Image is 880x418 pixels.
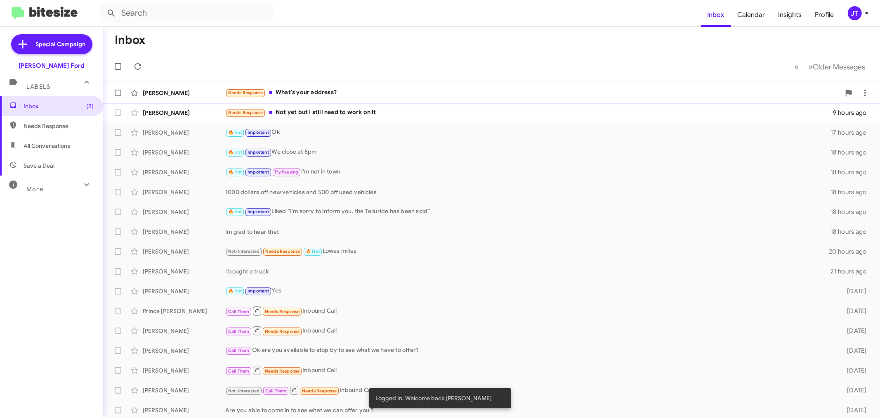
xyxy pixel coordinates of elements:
span: Needs Response [228,110,263,115]
span: Not-Interested [228,249,260,254]
div: Lowes milles [225,247,829,256]
div: JT [848,6,862,20]
div: [PERSON_NAME] [143,267,225,275]
div: Inbound Call [225,365,833,375]
span: Needs Response [265,309,300,314]
div: 17 hours ago [830,128,873,137]
div: [PERSON_NAME] [143,168,225,176]
div: 18 hours ago [830,188,873,196]
span: All Conversations [24,142,70,150]
div: Inbound Call [225,385,833,395]
div: [DATE] [833,307,873,315]
span: Needs Response [302,388,337,394]
div: Not yet but I still need to work on it [225,108,833,117]
span: 🔥 Hot [228,130,242,135]
div: [PERSON_NAME] [143,208,225,216]
div: [DATE] [833,366,873,375]
div: 18 hours ago [830,148,873,157]
span: Logged In. Welcome back [PERSON_NAME] [376,394,492,402]
div: [PERSON_NAME] [143,128,225,137]
a: Insights [772,3,809,27]
div: [DATE] [833,347,873,355]
div: Inbound Call [225,306,833,316]
span: Important [248,169,269,175]
div: [PERSON_NAME] [143,347,225,355]
div: [DATE] [833,386,873,394]
span: Call Them [228,309,250,314]
span: Needs Response [228,90,263,95]
div: 21 hours ago [830,267,873,275]
nav: Page navigation example [790,58,870,75]
a: Inbox [701,3,731,27]
div: [PERSON_NAME] [143,247,225,256]
div: [PERSON_NAME] [143,228,225,236]
div: [PERSON_NAME] [143,109,225,117]
a: Profile [809,3,841,27]
div: [PERSON_NAME] [143,386,225,394]
div: 20 hours ago [829,247,873,256]
span: Needs Response [265,249,300,254]
span: Try Pausing [274,169,298,175]
span: 🔥 Hot [228,288,242,294]
span: Inbox [24,102,94,110]
div: [PERSON_NAME] [143,148,225,157]
div: Ok [225,128,830,137]
div: [PERSON_NAME] [143,287,225,295]
span: Important [248,150,269,155]
span: 🔥 Hot [228,169,242,175]
span: Not-Interested [228,388,260,394]
div: What's your address? [225,88,840,97]
input: Search [100,3,273,23]
span: « [794,62,799,72]
div: 9 hours ago [833,109,873,117]
span: Needs Response [24,122,94,130]
button: Previous [789,58,804,75]
div: Liked “I'm sorry to inform you, the Telluride has been sold” [225,207,830,216]
span: Labels [26,83,50,90]
span: Important [248,209,269,214]
div: [PERSON_NAME] [143,366,225,375]
div: [PERSON_NAME] [143,327,225,335]
a: Special Campaign [11,34,92,54]
span: Call Them [228,348,250,353]
button: JT [841,6,871,20]
span: 🔥 Hot [306,249,320,254]
span: 🔥 Hot [228,150,242,155]
span: Older Messages [813,62,865,71]
div: 18 hours ago [830,168,873,176]
span: 🔥 Hot [228,209,242,214]
span: Save a Deal [24,161,54,170]
span: (2) [86,102,94,110]
div: I bought a truck [225,267,830,275]
a: Calendar [731,3,772,27]
span: Needs Response [265,368,300,374]
span: » [808,62,813,72]
div: I'm not in town [225,167,830,177]
span: More [26,185,43,193]
div: [DATE] [833,287,873,295]
div: [PERSON_NAME] Ford [19,62,85,70]
span: Call Them [228,368,250,374]
span: Important [248,288,269,294]
div: Yes [225,286,833,296]
div: [PERSON_NAME] [143,188,225,196]
div: [DATE] [833,327,873,335]
div: Ok are you available to stop by to see what we have to offer? [225,346,833,355]
div: Prince [PERSON_NAME] [143,307,225,315]
span: Call Them [228,329,250,334]
div: Im glad to hear that [225,228,830,236]
div: 18 hours ago [830,208,873,216]
div: [PERSON_NAME] [143,89,225,97]
span: Needs Response [265,329,300,334]
div: 1000 dollars off new vehicles and 500 off used vehicles [225,188,830,196]
div: [PERSON_NAME] [143,406,225,414]
div: Are you able to come in to see what we can offer you ? [225,406,833,414]
div: Inbound Call [225,325,833,336]
button: Next [803,58,870,75]
span: Important [248,130,269,135]
div: [DATE] [833,406,873,414]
